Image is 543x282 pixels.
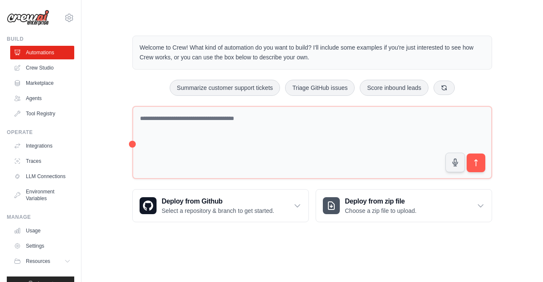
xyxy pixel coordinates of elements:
[360,80,428,96] button: Score inbound leads
[7,129,74,136] div: Operate
[26,258,50,265] span: Resources
[10,139,74,153] a: Integrations
[10,61,74,75] a: Crew Studio
[162,207,274,215] p: Select a repository & branch to get started.
[170,80,280,96] button: Summarize customer support tickets
[10,107,74,120] a: Tool Registry
[10,239,74,253] a: Settings
[10,76,74,90] a: Marketplace
[7,10,49,26] img: Logo
[10,254,74,268] button: Resources
[10,92,74,105] a: Agents
[10,185,74,205] a: Environment Variables
[10,46,74,59] a: Automations
[10,154,74,168] a: Traces
[7,36,74,42] div: Build
[7,214,74,221] div: Manage
[10,170,74,183] a: LLM Connections
[345,207,417,215] p: Choose a zip file to upload.
[140,43,485,62] p: Welcome to Crew! What kind of automation do you want to build? I'll include some examples if you'...
[345,196,417,207] h3: Deploy from zip file
[285,80,355,96] button: Triage GitHub issues
[162,196,274,207] h3: Deploy from Github
[10,224,74,237] a: Usage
